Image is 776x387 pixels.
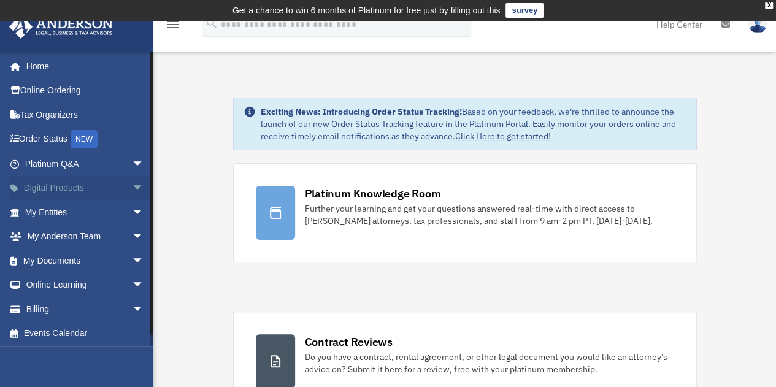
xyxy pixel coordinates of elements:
[71,130,98,148] div: NEW
[305,351,674,375] div: Do you have a contract, rental agreement, or other legal document you would like an attorney's ad...
[9,151,163,176] a: Platinum Q&Aarrow_drop_down
[166,17,180,32] i: menu
[261,105,686,142] div: Based on your feedback, we're thrilled to announce the launch of our new Order Status Tracking fe...
[9,200,163,224] a: My Entitiesarrow_drop_down
[132,151,156,177] span: arrow_drop_down
[505,3,544,18] a: survey
[132,176,156,201] span: arrow_drop_down
[132,273,156,298] span: arrow_drop_down
[205,17,218,30] i: search
[9,102,163,127] a: Tax Organizers
[305,202,674,227] div: Further your learning and get your questions answered real-time with direct access to [PERSON_NAM...
[261,106,462,117] strong: Exciting News: Introducing Order Status Tracking!
[455,131,551,142] a: Click Here to get started!
[9,224,163,249] a: My Anderson Teamarrow_drop_down
[9,321,163,346] a: Events Calendar
[748,15,767,33] img: User Pic
[305,334,393,350] div: Contract Reviews
[132,248,156,274] span: arrow_drop_down
[233,163,697,262] a: Platinum Knowledge Room Further your learning and get your questions answered real-time with dire...
[9,127,163,152] a: Order StatusNEW
[9,297,163,321] a: Billingarrow_drop_down
[166,21,180,32] a: menu
[232,3,501,18] div: Get a chance to win 6 months of Platinum for free just by filling out this
[132,224,156,250] span: arrow_drop_down
[9,54,156,79] a: Home
[9,79,163,103] a: Online Ordering
[132,297,156,322] span: arrow_drop_down
[9,273,163,297] a: Online Learningarrow_drop_down
[765,2,773,9] div: close
[305,186,441,201] div: Platinum Knowledge Room
[6,15,117,39] img: Anderson Advisors Platinum Portal
[9,176,163,201] a: Digital Productsarrow_drop_down
[132,200,156,225] span: arrow_drop_down
[9,248,163,273] a: My Documentsarrow_drop_down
